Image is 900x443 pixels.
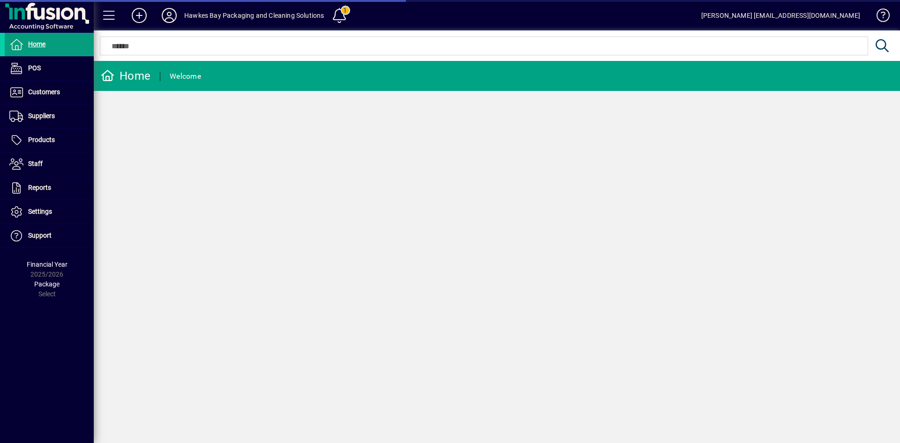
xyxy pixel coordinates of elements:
span: Reports [28,184,51,191]
span: Financial Year [27,261,67,268]
span: POS [28,64,41,72]
div: [PERSON_NAME] [EMAIL_ADDRESS][DOMAIN_NAME] [701,8,860,23]
a: Reports [5,176,94,200]
span: Products [28,136,55,143]
a: Suppliers [5,105,94,128]
button: Profile [154,7,184,24]
a: Settings [5,200,94,224]
span: Package [34,280,60,288]
a: Knowledge Base [870,2,888,32]
a: Products [5,128,94,152]
a: POS [5,57,94,80]
span: Home [28,40,45,48]
a: Customers [5,81,94,104]
div: Welcome [170,69,201,84]
a: Staff [5,152,94,176]
span: Suppliers [28,112,55,120]
div: Hawkes Bay Packaging and Cleaning Solutions [184,8,324,23]
a: Support [5,224,94,248]
span: Support [28,232,52,239]
button: Add [124,7,154,24]
span: Settings [28,208,52,215]
span: Customers [28,88,60,96]
span: Staff [28,160,43,167]
div: Home [101,68,150,83]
